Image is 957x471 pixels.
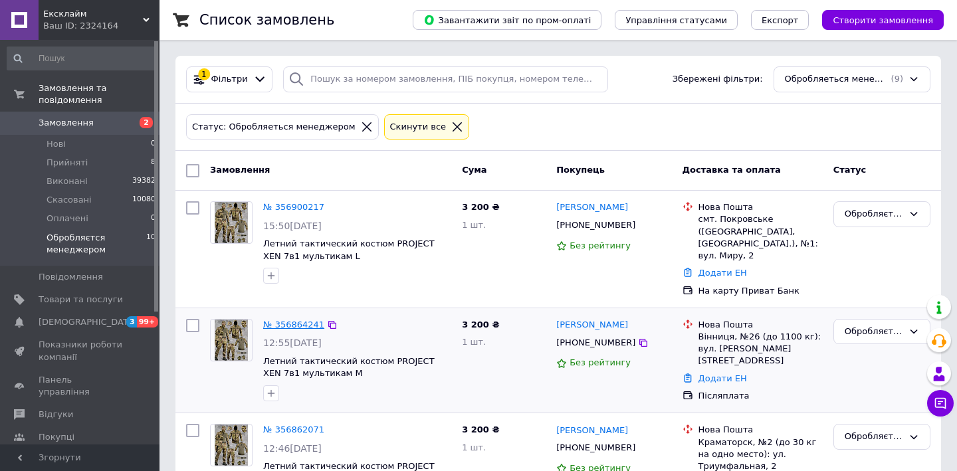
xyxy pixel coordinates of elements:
[845,207,903,221] div: Обробляєтся менеджером
[43,8,143,20] span: Ексклайм
[126,316,137,328] span: 3
[556,220,635,230] span: [PHONE_NUMBER]
[833,165,867,175] span: Статус
[625,15,727,25] span: Управління статусами
[283,66,608,92] input: Пошук за номером замовлення, ПІБ покупця, номером телефону, Email, номером накладної
[462,320,499,330] span: 3 200 ₴
[462,202,499,212] span: 3 200 ₴
[39,316,137,328] span: [DEMOGRAPHIC_DATA]
[210,165,270,175] span: Замовлення
[556,424,628,437] a: [PERSON_NAME]
[211,73,248,86] span: Фільтри
[462,165,486,175] span: Cума
[698,331,823,367] div: Вінниця, №26 (до 1100 кг): вул. [PERSON_NAME][STREET_ADDRESS]
[891,74,903,84] span: (9)
[47,232,146,256] span: Обробляєтся менеджером
[698,285,823,297] div: На карту Приват Банк
[822,10,944,30] button: Створити замовлення
[132,194,156,206] span: 10080
[47,194,92,206] span: Скасовані
[387,120,449,134] div: Cкинути все
[556,319,628,331] a: [PERSON_NAME]
[462,442,486,452] span: 1 шт.
[698,201,823,213] div: Нова Пошта
[151,138,156,150] span: 0
[199,12,334,28] h1: Список замовлень
[39,431,74,443] span: Покупці
[47,157,88,169] span: Прийняті
[7,47,157,70] input: Пошук
[570,240,631,250] span: Без рейтингу
[39,117,94,129] span: Замовлення
[189,120,358,134] div: Статус: Обробляеться менеджером
[845,430,903,444] div: Обробляєтся менеджером
[215,320,248,361] img: Фото товару
[698,390,823,402] div: Післяплата
[132,175,156,187] span: 39382
[210,424,253,466] a: Фото товару
[809,15,944,25] a: Створити замовлення
[462,424,499,434] span: 3 200 ₴
[263,356,435,379] a: Летний тактический костюм PROJECT XEN 7в1 мультикам M
[151,157,156,169] span: 8
[263,424,324,434] a: № 356862071
[47,138,66,150] span: Нові
[47,175,88,187] span: Виконані
[698,268,747,278] a: Додати ЕН
[263,221,322,231] span: 15:50[DATE]
[39,374,123,398] span: Панель управління
[263,202,324,212] a: № 356900217
[151,213,156,225] span: 0
[215,424,248,466] img: Фото товару
[413,10,601,30] button: Завантажити звіт по пром-оплаті
[698,373,747,383] a: Додати ЕН
[556,165,605,175] span: Покупець
[39,294,123,306] span: Товари та послуги
[263,238,435,261] a: Летний тактический костюм PROJECT XEN 7в1 мультикам L
[698,319,823,331] div: Нова Пошта
[140,117,153,128] span: 2
[423,14,591,26] span: Завантажити звіт по пром-оплаті
[570,357,631,367] span: Без рейтингу
[210,201,253,244] a: Фото товару
[210,319,253,361] a: Фото товару
[43,20,159,32] div: Ваш ID: 2324164
[462,220,486,230] span: 1 шт.
[785,73,889,86] span: Обробляеться менеджером
[263,443,322,454] span: 12:46[DATE]
[215,202,248,243] img: Фото товару
[698,424,823,436] div: Нова Пошта
[927,390,954,417] button: Чат з покупцем
[556,201,628,214] a: [PERSON_NAME]
[673,73,763,86] span: Збережені фільтри:
[556,337,635,347] span: [PHONE_NUMBER]
[751,10,809,30] button: Експорт
[762,15,799,25] span: Експорт
[39,409,73,421] span: Відгуки
[845,325,903,339] div: Обробляєтся менеджером
[833,15,933,25] span: Створити замовлення
[615,10,738,30] button: Управління статусами
[556,442,635,452] span: [PHONE_NUMBER]
[39,271,103,283] span: Повідомлення
[47,213,88,225] span: Оплачені
[39,339,123,363] span: Показники роботи компанії
[683,165,781,175] span: Доставка та оплата
[698,213,823,262] div: смт. Покровське ([GEOGRAPHIC_DATA], [GEOGRAPHIC_DATA].), №1: вул. Миру, 2
[39,82,159,106] span: Замовлення та повідомлення
[462,337,486,347] span: 1 шт.
[263,337,322,348] span: 12:55[DATE]
[137,316,159,328] span: 99+
[146,232,156,256] span: 10
[263,320,324,330] a: № 356864241
[198,68,210,80] div: 1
